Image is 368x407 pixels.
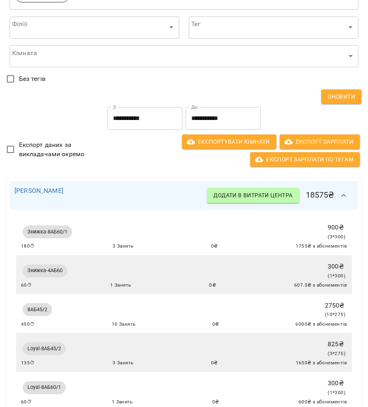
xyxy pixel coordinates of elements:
p: 300 ₴ [328,378,345,388]
span: 10 Занять [112,320,136,328]
h6: 18575 ₴ [207,186,353,205]
span: 0 ₴ [212,398,219,406]
span: Знижка-8АБ60/1 [23,228,72,236]
a: [PERSON_NAME] [15,187,63,194]
span: Експорт Зарплати [286,137,353,147]
span: 3 Занять [113,359,133,367]
span: 0 ₴ [209,281,216,289]
span: 180 ⏱ [21,242,35,250]
div: ​ [10,45,358,68]
span: 3 Занять [113,242,133,250]
span: 607.5 ₴ з абонементів [294,281,347,289]
span: Додати в витрати центра [213,190,293,200]
span: 60 ⏱ [21,398,32,406]
div: ​ [189,16,358,39]
span: ( 3 * 300 ) [328,234,345,240]
span: 0 ₴ [212,320,219,328]
p: 900 ₴ [328,223,345,232]
p: 2750 ₴ [325,301,345,310]
span: Експорт Зарплати по тегам [257,155,353,164]
span: ( 3 * 275 ) [328,351,345,356]
span: 6000 ₴ з абонементів [295,320,347,328]
span: 1 Занять [110,281,131,289]
div: ​ [10,16,179,39]
span: Експортувати кімнати [188,137,270,147]
button: Експорт Зарплати [280,134,360,149]
span: ( 1 * 300 ) [328,273,345,279]
p: 300 ₴ [328,262,345,271]
button: Оновити [321,89,362,104]
span: Loyal-8АБ60/1 [23,384,66,391]
span: 8АБ45/2 [23,306,52,313]
span: Без тегів [19,74,46,84]
span: Оновити [328,92,355,101]
span: 135 ⏱ [21,359,35,367]
span: 600 ₴ з абонементів [299,398,347,406]
p: 825 ₴ [328,339,345,349]
span: 0 ₴ [211,242,218,250]
button: Експорт Зарплати по тегам [250,152,360,167]
span: 0 ₴ [211,359,218,367]
button: Додати в витрати центра [207,188,299,202]
span: 450 ⏱ [21,320,35,328]
span: 60 ⏱ [21,281,32,289]
button: Експортувати кімнати [182,134,276,149]
span: Знижка-4АБ60 [23,267,67,274]
span: Loyal-8АБ45/2 [23,345,66,352]
span: ( 1 * 300 ) [328,390,345,395]
span: 1650 ₴ з абонементів [296,359,347,367]
span: Експорт даних за викладачами окремо [19,140,114,159]
span: 1755 ₴ з абонементів [296,242,347,250]
span: 1 Занять [112,398,132,406]
span: ( 10 * 275 ) [325,312,345,317]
